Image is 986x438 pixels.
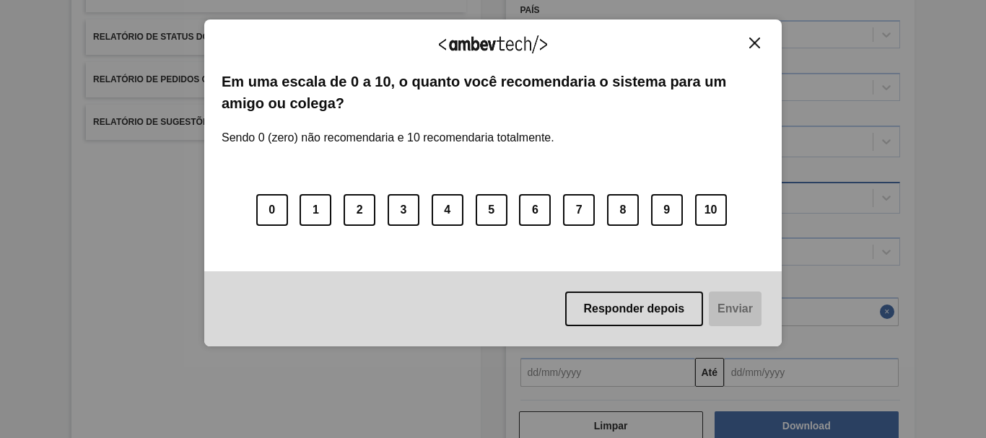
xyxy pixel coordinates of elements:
[388,194,419,226] button: 3
[222,114,554,144] label: Sendo 0 (zero) não recomendaria e 10 recomendaria totalmente.
[300,194,331,226] button: 1
[695,194,727,226] button: 10
[432,194,463,226] button: 4
[256,194,288,226] button: 0
[222,71,764,115] label: Em uma escala de 0 a 10, o quanto você recomendaria o sistema para um amigo ou colega?
[749,38,760,48] img: Close
[607,194,639,226] button: 8
[565,292,704,326] button: Responder depois
[651,194,683,226] button: 9
[476,194,507,226] button: 5
[344,194,375,226] button: 2
[563,194,595,226] button: 7
[439,35,547,53] img: Logo Ambevtech
[519,194,551,226] button: 6
[745,37,764,49] button: Close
